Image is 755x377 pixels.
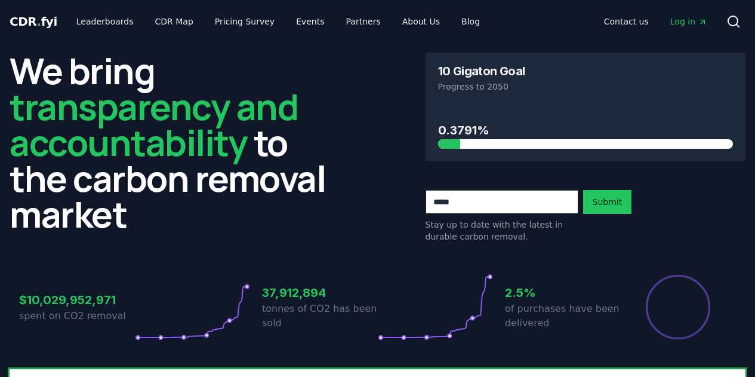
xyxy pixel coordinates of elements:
[67,11,489,32] nav: Main
[594,11,658,32] a: Contact us
[262,284,378,302] h3: 37,912,894
[438,81,734,93] p: Progress to 2050
[10,53,330,232] h2: We bring to the carbon removal market
[583,190,632,214] button: Submit
[19,291,135,309] h3: $10,029,952,971
[337,11,390,32] a: Partners
[67,11,143,32] a: Leaderboards
[426,219,578,243] p: Stay up to date with the latest in durable carbon removal.
[645,274,711,341] div: Percentage of sales delivered
[670,16,707,27] span: Log in
[19,309,135,323] p: spent on CO2 removal
[594,11,717,32] nav: Main
[10,14,57,29] span: CDR fyi
[286,11,334,32] a: Events
[452,11,489,32] a: Blog
[505,284,621,302] h3: 2.5%
[146,11,203,32] a: CDR Map
[393,11,449,32] a: About Us
[205,11,284,32] a: Pricing Survey
[10,13,57,30] a: CDR.fyi
[37,14,41,29] span: .
[438,65,525,77] h3: 10 Gigaton Goal
[505,302,621,330] p: of purchases have been delivered
[661,11,717,32] a: Log in
[262,302,378,330] p: tonnes of CO2 has been sold
[10,82,298,167] span: transparency and accountability
[438,121,734,139] h3: 0.3791%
